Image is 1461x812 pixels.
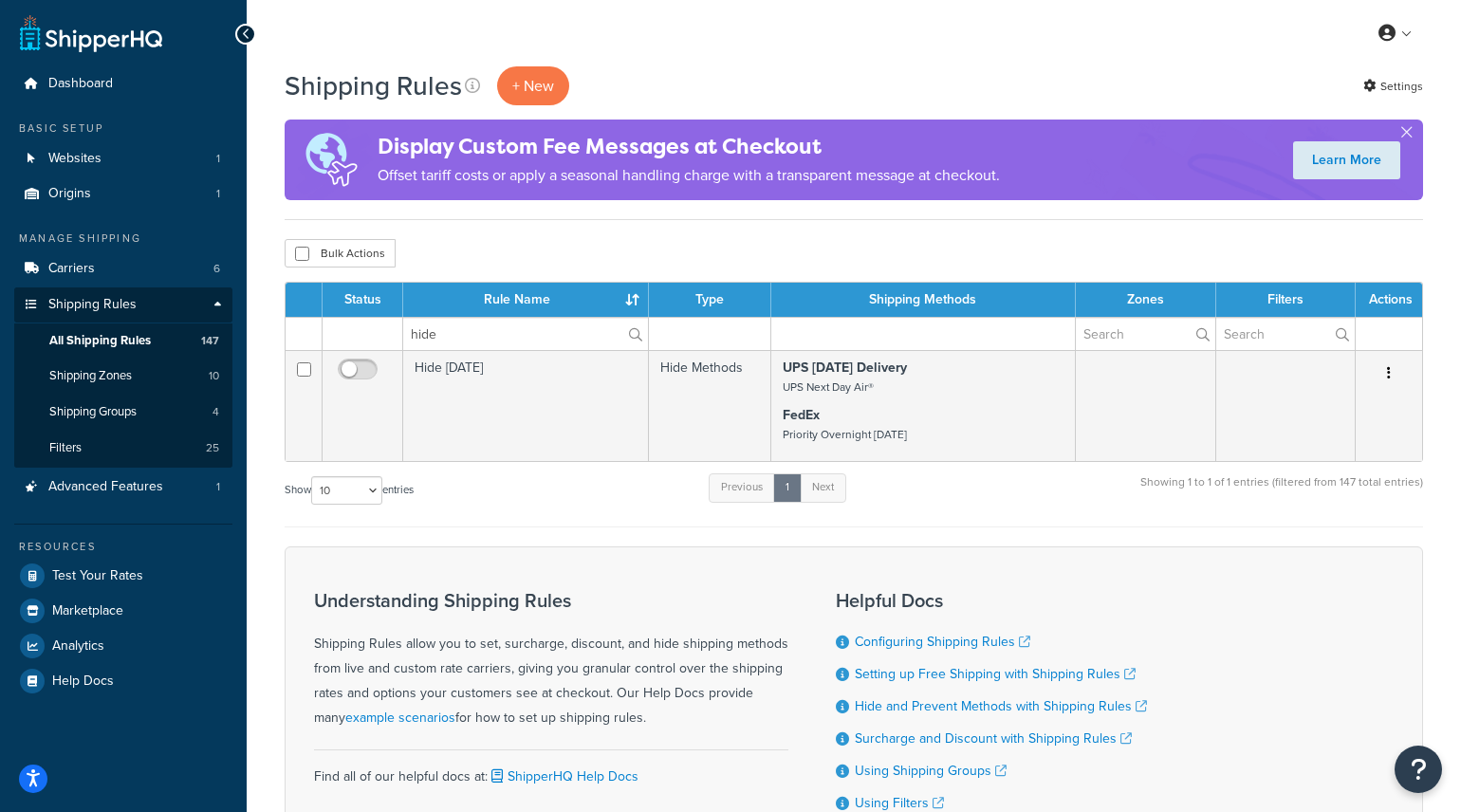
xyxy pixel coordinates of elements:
[855,761,1007,781] a: Using Shipping Groups
[48,151,102,167] span: Websites
[323,283,403,317] th: Status
[48,297,137,313] span: Shipping Rules
[285,67,462,104] h1: Shipping Rules
[216,151,220,167] span: 1
[49,404,137,420] span: Shipping Groups
[14,559,232,593] a: Test Your Rates
[1216,283,1356,317] th: Filters
[14,539,232,555] div: Resources
[52,674,114,690] span: Help Docs
[800,473,846,502] a: Next
[14,141,232,176] a: Websites 1
[497,66,569,105] p: + New
[855,729,1132,748] a: Surcharge and Discount with Shipping Rules
[783,426,907,443] small: Priority Overnight [DATE]
[649,350,771,461] td: Hide Methods
[52,568,143,584] span: Test Your Rates
[14,231,232,247] div: Manage Shipping
[14,395,232,430] li: Shipping Groups
[1076,283,1216,317] th: Zones
[855,664,1136,684] a: Setting up Free Shipping with Shipping Rules
[14,176,232,212] li: Origins
[14,359,232,394] a: Shipping Zones 10
[14,66,232,101] a: Dashboard
[14,251,232,286] a: Carriers 6
[209,368,219,384] span: 10
[48,261,95,277] span: Carriers
[403,283,649,317] th: Rule Name : activate to sort column ascending
[836,590,1147,611] h3: Helpful Docs
[216,186,220,202] span: 1
[48,186,91,202] span: Origins
[14,470,232,505] a: Advanced Features 1
[213,404,219,420] span: 4
[48,479,163,495] span: Advanced Features
[285,239,396,268] button: Bulk Actions
[49,368,132,384] span: Shipping Zones
[14,251,232,286] li: Carriers
[14,431,232,466] a: Filters 25
[213,261,220,277] span: 6
[14,176,232,212] a: Origins 1
[52,638,104,655] span: Analytics
[1363,73,1423,100] a: Settings
[14,323,232,359] a: All Shipping Rules 147
[855,696,1147,716] a: Hide and Prevent Methods with Shipping Rules
[48,76,113,92] span: Dashboard
[14,594,232,628] a: Marketplace
[1216,318,1355,350] input: Search
[1076,318,1215,350] input: Search
[378,131,1000,162] h4: Display Custom Fee Messages at Checkout
[14,120,232,137] div: Basic Setup
[773,473,802,502] a: 1
[206,440,219,456] span: 25
[285,120,378,200] img: duties-banner-06bc72dcb5fe05cb3f9472aba00be2ae8eb53ab6f0d8bb03d382ba314ac3c341.png
[314,749,788,789] div: Find all of our helpful docs at:
[14,431,232,466] li: Filters
[1293,141,1400,179] a: Learn More
[14,323,232,359] li: All Shipping Rules
[14,287,232,468] li: Shipping Rules
[14,395,232,430] a: Shipping Groups 4
[378,162,1000,189] p: Offset tariff costs or apply a seasonal handling charge with a transparent message at checkout.
[649,283,771,317] th: Type
[14,629,232,663] a: Analytics
[49,440,82,456] span: Filters
[201,333,219,349] span: 147
[285,476,414,505] label: Show entries
[20,14,162,52] a: ShipperHQ Home
[14,664,232,698] a: Help Docs
[783,405,820,425] strong: FedEx
[49,333,151,349] span: All Shipping Rules
[403,350,649,461] td: Hide [DATE]
[216,479,220,495] span: 1
[314,590,788,730] div: Shipping Rules allow you to set, surcharge, discount, and hide shipping methods from live and cus...
[771,283,1076,317] th: Shipping Methods
[783,378,874,396] small: UPS Next Day Air®
[14,287,232,323] a: Shipping Rules
[345,708,455,728] a: example scenarios
[14,359,232,394] li: Shipping Zones
[52,603,123,619] span: Marketplace
[14,141,232,176] li: Websites
[311,476,382,505] select: Showentries
[1140,471,1423,512] div: Showing 1 to 1 of 1 entries (filtered from 147 total entries)
[709,473,775,502] a: Previous
[1395,746,1442,793] button: Open Resource Center
[783,358,907,378] strong: UPS [DATE] Delivery
[14,470,232,505] li: Advanced Features
[1356,283,1422,317] th: Actions
[314,590,788,611] h3: Understanding Shipping Rules
[488,766,638,786] a: ShipperHQ Help Docs
[855,632,1030,652] a: Configuring Shipping Rules
[403,318,648,350] input: Search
